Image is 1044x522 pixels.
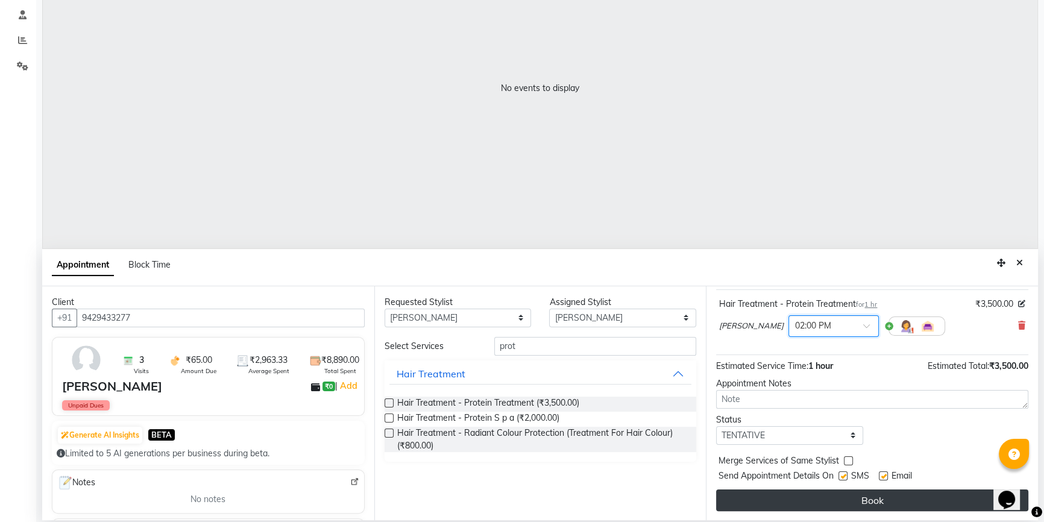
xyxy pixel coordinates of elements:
button: Hair Treatment [389,363,692,385]
span: Average Spent [248,366,289,376]
span: Estimated Service Time: [716,360,808,371]
div: Hair Treatment - Protein Treatment [719,298,877,310]
span: Estimated Total: [928,360,989,371]
span: Email [891,470,912,485]
div: Assigned Stylist [549,296,696,309]
span: SMS [851,470,869,485]
img: Hairdresser.png [899,319,913,333]
span: Total Spent [324,366,356,376]
small: for [856,300,877,309]
span: Amount Due [181,366,216,376]
div: Client [52,296,365,309]
span: ₹8,890.00 [321,354,359,366]
span: Unpaid Dues [62,400,110,410]
span: ₹3,500.00 [989,360,1028,371]
div: Appointment Notes [716,377,1028,390]
span: BETA [148,429,175,441]
div: Limited to 5 AI generations per business during beta. [57,447,360,460]
div: No events to display [501,82,579,95]
button: Book [716,489,1028,511]
span: Appointment [52,254,114,276]
div: Select Services [376,340,486,353]
div: [PERSON_NAME] [62,377,162,395]
span: Notes [57,475,95,491]
iframe: chat widget [993,474,1032,510]
button: Generate AI Insights [58,427,142,444]
span: ₹65.00 [186,354,212,366]
span: No notes [190,493,225,506]
div: Requested Stylist [385,296,532,309]
div: Status [716,414,863,426]
span: ₹3,500.00 [975,298,1013,310]
button: +91 [52,309,77,327]
span: Hair Treatment - Protein Treatment (₹3,500.00) [397,397,579,412]
span: 3 [139,354,144,366]
span: ₹2,963.33 [250,354,288,366]
a: Add [338,379,359,393]
input: Search by Name/Mobile/Email/Code [77,309,365,327]
img: avatar [69,342,104,377]
span: 1 hr [864,300,877,309]
span: Hair Treatment - Radiant Colour Protection (Treatment For Hair Colour) (₹800.00) [397,427,687,452]
div: Hair Treatment [397,366,465,381]
i: Edit price [1018,300,1025,307]
span: Visits [134,366,149,376]
span: ₹0 [322,382,335,391]
span: Send Appointment Details On [719,470,834,485]
img: Interior.png [920,319,935,333]
span: 1 hour [808,360,833,371]
input: Search by service name [494,337,696,356]
span: | [335,379,359,393]
span: Merge Services of Same Stylist [719,454,839,470]
span: [PERSON_NAME] [719,320,784,332]
span: Hair Treatment - Protein S p a (₹2,000.00) [397,412,559,427]
button: Close [1011,254,1028,272]
span: Block Time [128,259,171,270]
